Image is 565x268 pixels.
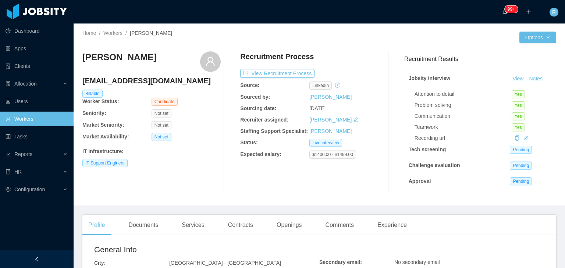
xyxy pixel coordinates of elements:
[415,101,512,109] div: Problem solving
[6,81,11,86] i: icon: solution
[82,110,106,116] b: Seniority:
[82,51,156,63] h3: [PERSON_NAME]
[526,75,546,83] button: Notes
[552,8,556,17] span: R
[515,135,520,141] i: icon: copy
[523,135,529,141] i: icon: link
[526,9,531,14] i: icon: plus
[82,76,221,86] h4: [EMAIL_ADDRESS][DOMAIN_NAME]
[309,128,352,134] a: [PERSON_NAME]
[6,129,68,144] a: icon: profileTasks
[415,90,512,98] div: Attention to detail
[271,215,308,235] div: Openings
[319,259,362,265] b: Secondary email:
[240,51,314,62] h4: Recruitment Process
[82,122,124,128] b: Market Seniority:
[309,151,356,159] span: $1400.00 - $1499.00
[152,133,171,141] span: Not set
[309,94,352,100] a: [PERSON_NAME]
[409,162,460,168] strong: Challenge evaluation
[409,178,431,184] strong: Approval
[82,215,111,235] div: Profile
[152,109,171,117] span: Not set
[99,30,100,36] span: /
[519,32,556,43] button: Optionsicon: down
[82,148,124,154] b: IT Infrastructure :
[6,94,68,109] a: icon: robotUsers
[309,139,342,147] span: Live interview
[240,69,315,78] button: icon: exportView Recruitment Process
[510,162,532,170] span: Pending
[14,151,32,157] span: Reports
[510,177,532,185] span: Pending
[512,90,525,98] span: Yes
[510,146,532,154] span: Pending
[415,123,512,131] div: Teamwork
[240,128,308,134] b: Staffing Support Specialist:
[394,259,440,265] span: No secondary email
[309,82,332,90] span: linkedin
[82,159,128,167] span: IT Support Engineer
[205,56,216,66] i: icon: user
[82,98,119,104] b: Worker Status:
[512,123,525,131] span: Yes
[512,101,525,109] span: Yes
[502,9,508,14] i: icon: bell
[510,76,526,82] a: View
[6,23,68,38] a: icon: pie-chartDashboard
[372,215,413,235] div: Experience
[14,81,37,87] span: Allocation
[240,105,276,111] b: Sourcing date:
[125,30,127,36] span: /
[240,70,315,76] a: icon: exportView Recruitment Process
[309,105,326,111] span: [DATE]
[222,215,259,235] div: Contracts
[240,94,270,100] b: Sourced by:
[6,187,11,192] i: icon: setting
[94,260,106,266] b: City:
[415,112,512,120] div: Communication
[240,82,259,88] b: Source:
[6,41,68,56] a: icon: appstoreApps
[505,6,518,13] sup: 240
[82,30,96,36] a: Home
[94,244,319,256] h2: General Info
[335,83,340,88] i: icon: history
[169,260,281,266] span: [GEOGRAPHIC_DATA] - [GEOGRAPHIC_DATA]
[122,215,164,235] div: Documents
[6,169,11,174] i: icon: book
[152,98,178,106] span: Candidate
[6,152,11,157] i: icon: line-chart
[240,117,288,123] b: Recruiter assigned:
[523,135,529,141] a: icon: link
[404,54,556,64] h3: Recruitment Results
[82,134,129,140] b: Market Availability:
[409,146,446,152] strong: Tech screening
[14,186,45,192] span: Configuration
[82,90,103,98] span: Billable
[130,30,172,36] span: [PERSON_NAME]
[240,140,257,145] b: Status:
[409,75,451,81] strong: Jobsity interview
[152,121,171,129] span: Not set
[309,117,352,123] a: [PERSON_NAME]
[6,112,68,126] a: icon: userWorkers
[415,134,512,142] div: Recording url
[512,112,525,120] span: Yes
[240,151,281,157] b: Expected salary:
[353,117,358,122] i: icon: edit
[320,215,360,235] div: Comments
[176,215,210,235] div: Services
[14,169,22,175] span: HR
[6,59,68,73] a: icon: auditClients
[515,134,520,142] div: Copy
[103,30,122,36] a: Workers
